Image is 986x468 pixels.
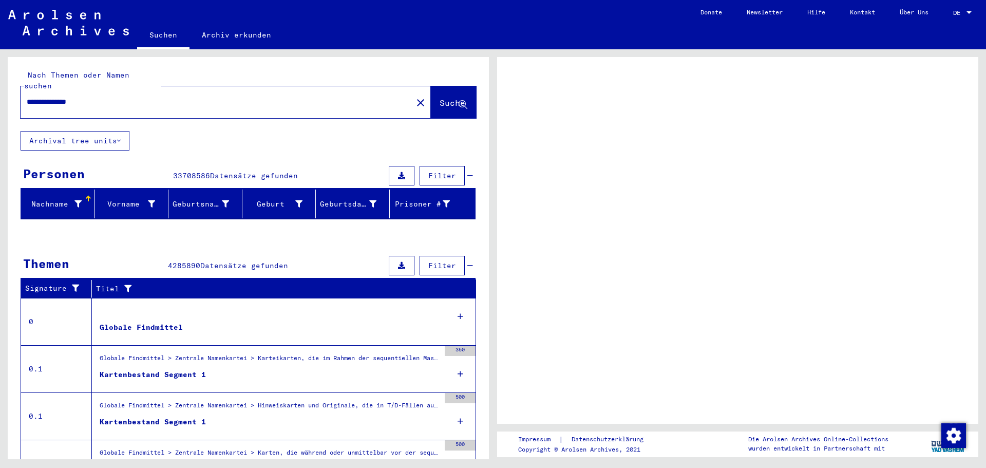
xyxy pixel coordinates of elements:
div: Prisoner # [394,196,463,212]
div: Signature [25,280,94,297]
div: Globale Findmittel > Zentrale Namenkartei > Karteikarten, die im Rahmen der sequentiellen Massend... [100,353,440,368]
span: DE [953,9,964,16]
div: Nachname [25,199,82,210]
div: Globale Findmittel [100,322,183,333]
div: Globale Findmittel > Zentrale Namenkartei > Hinweiskarten und Originale, die in T/D-Fällen aufgef... [100,401,440,415]
div: Geburt‏ [246,199,303,210]
div: Titel [96,284,456,294]
a: Datenschutzerklärung [563,434,656,445]
div: 500 [445,440,476,451]
div: Geburt‏ [246,196,316,212]
div: Nachname [25,196,94,212]
a: Archiv erkunden [189,23,283,47]
div: 350 [445,346,476,356]
span: 4285890 [168,261,200,270]
a: Suchen [137,23,189,49]
div: Zustimmung ändern [941,423,965,447]
div: Titel [96,280,466,297]
mat-header-cell: Geburtsdatum [316,190,390,218]
img: Arolsen_neg.svg [8,10,129,35]
td: 0.1 [21,345,92,392]
button: Clear [410,92,431,113]
div: Vorname [99,199,156,210]
div: Kartenbestand Segment 1 [100,369,206,380]
span: Filter [428,171,456,180]
p: wurden entwickelt in Partnerschaft mit [748,444,888,453]
mat-header-cell: Vorname [95,190,169,218]
div: Globale Findmittel > Zentrale Namenkartei > Karten, die während oder unmittelbar vor der sequenti... [100,448,440,462]
div: 500 [445,393,476,403]
td: 0.1 [21,392,92,440]
button: Archival tree units [21,131,129,151]
mat-header-cell: Geburtsname [168,190,242,218]
p: Die Arolsen Archives Online-Collections [748,435,888,444]
div: Themen [23,254,69,273]
div: Geburtsdatum [320,196,389,212]
button: Filter [420,256,465,275]
span: Filter [428,261,456,270]
mat-icon: close [414,97,427,109]
td: 0 [21,298,92,345]
div: Personen [23,164,85,183]
span: Datensätze gefunden [210,171,298,180]
button: Filter [420,166,465,185]
div: | [518,434,656,445]
span: Suche [440,98,465,108]
div: Geburtsname [173,199,229,210]
div: Kartenbestand Segment 1 [100,417,206,427]
img: Zustimmung ändern [941,423,966,448]
mat-header-cell: Nachname [21,190,95,218]
div: Geburtsname [173,196,242,212]
div: Signature [25,283,84,294]
a: Impressum [518,434,559,445]
mat-header-cell: Prisoner # [390,190,476,218]
div: Prisoner # [394,199,450,210]
div: Geburtsdatum [320,199,376,210]
span: 33708586 [173,171,210,180]
mat-label: Nach Themen oder Namen suchen [24,70,129,90]
span: Datensätze gefunden [200,261,288,270]
div: Vorname [99,196,168,212]
p: Copyright © Arolsen Archives, 2021 [518,445,656,454]
button: Suche [431,86,476,118]
img: yv_logo.png [929,431,968,457]
mat-header-cell: Geburt‏ [242,190,316,218]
